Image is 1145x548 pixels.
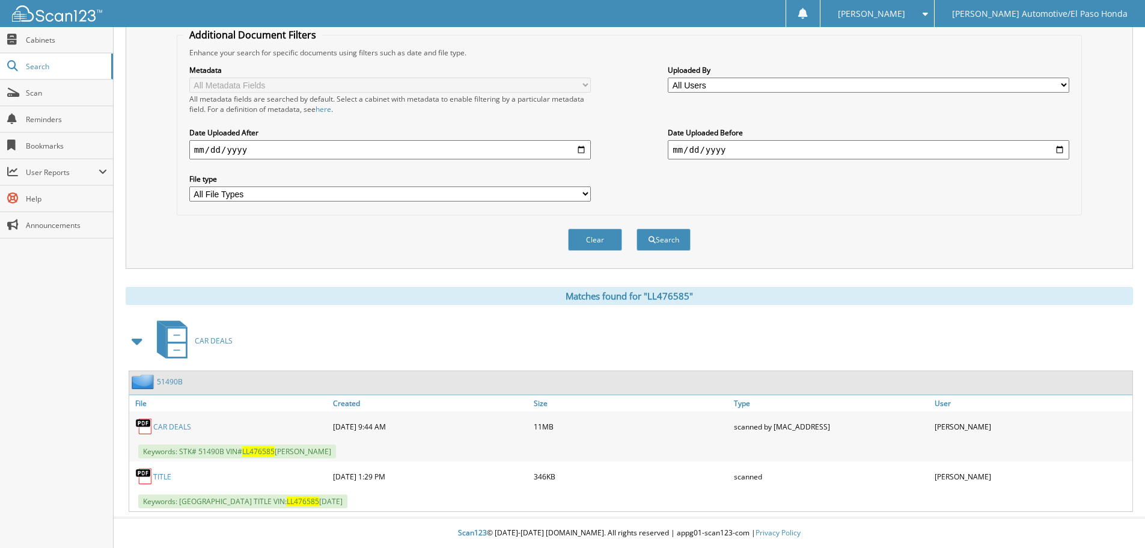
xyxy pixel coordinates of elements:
[932,395,1132,411] a: User
[195,336,233,346] span: CAR DEALS
[189,94,591,114] div: All metadata fields are searched by default. Select a cabinet with metadata to enable filtering b...
[531,464,731,488] div: 346KB
[183,48,1075,58] div: Enhance your search for specific documents using filters such as date and file type.
[316,104,331,114] a: here
[153,422,191,432] a: CAR DEALS
[153,472,171,482] a: TITLE
[458,528,487,538] span: Scan123
[150,317,233,365] a: CAR DEALS
[189,65,591,75] label: Metadata
[756,528,801,538] a: Privacy Policy
[114,519,1145,548] div: © [DATE]-[DATE] [DOMAIN_NAME]. All rights reserved | appg01-scan123-com |
[952,10,1128,17] span: [PERSON_NAME] Automotive/El Paso Honda
[26,220,107,230] span: Announcements
[731,464,932,488] div: scanned
[731,395,932,411] a: Type
[932,414,1132,439] div: [PERSON_NAME]
[129,395,330,411] a: File
[26,114,107,125] span: Reminders
[330,464,531,488] div: [DATE] 1:29 PM
[330,414,531,439] div: [DATE] 9:44 AM
[637,229,691,251] button: Search
[531,395,731,411] a: Size
[132,374,157,389] img: folder2.png
[531,414,731,439] div: 11MB
[138,445,336,458] span: Keywords: STK# 51490B VIN# [PERSON_NAME]
[668,140,1069,159] input: end
[932,464,1132,488] div: [PERSON_NAME]
[26,88,107,98] span: Scan
[26,141,107,151] span: Bookmarks
[26,194,107,204] span: Help
[26,35,107,45] span: Cabinets
[26,61,105,72] span: Search
[157,377,183,387] a: 51490B
[838,10,905,17] span: [PERSON_NAME]
[1085,490,1145,548] iframe: Chat Widget
[135,417,153,436] img: PDF.png
[183,28,322,42] legend: Additional Document Filters
[135,467,153,485] img: PDF.png
[189,128,591,138] label: Date Uploaded After
[189,140,591,159] input: start
[731,414,932,439] div: scanned by [MAC_ADDRESS]
[242,446,275,457] span: LL476585
[138,494,347,508] span: Keywords: [GEOGRAPHIC_DATA] TITLE VIN: [DATE]
[330,395,531,411] a: Created
[668,128,1069,138] label: Date Uploaded Before
[287,496,319,506] span: LL476585
[668,65,1069,75] label: Uploaded By
[126,287,1133,305] div: Matches found for "LL476585"
[189,174,591,184] label: File type
[568,229,622,251] button: Clear
[12,5,102,22] img: scan123-logo-white.svg
[26,167,99,177] span: User Reports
